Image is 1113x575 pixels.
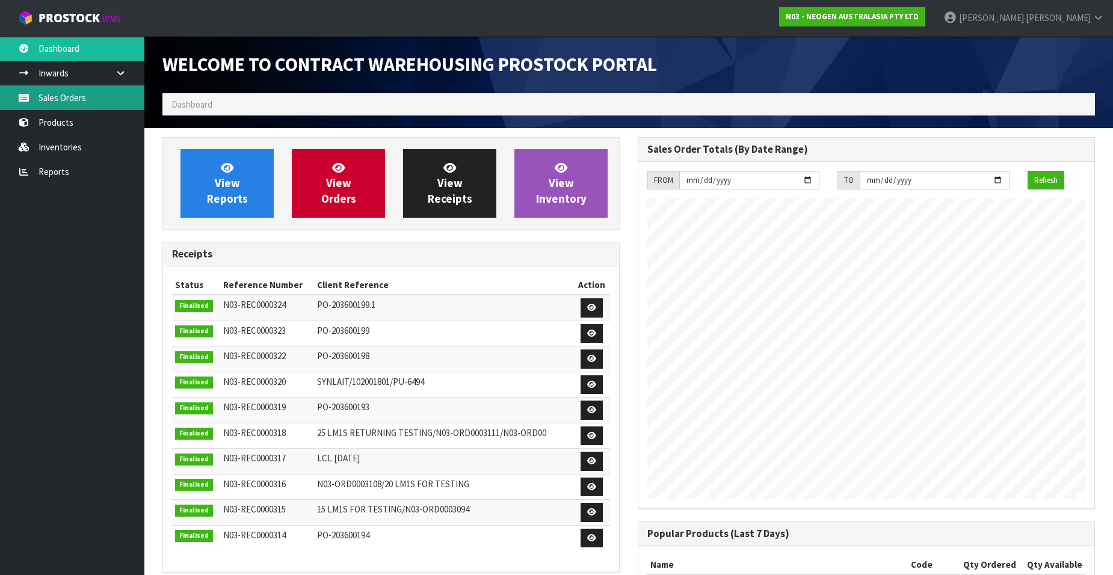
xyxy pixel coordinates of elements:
h3: Popular Products (Last 7 Days) [647,528,1085,540]
span: View Inventory [536,161,587,206]
span: N03-ORD0003108/20 LM1S FOR TESTING [317,478,469,490]
th: Action [573,275,610,295]
span: PO-203600198 [317,350,369,361]
div: FROM [647,171,679,190]
strong: N03 - NEOGEN AUSTRALASIA PTY LTD [786,11,919,22]
span: Finalised [175,428,213,440]
span: Finalised [175,351,213,363]
span: LCL [DATE] [317,452,360,464]
span: N03-REC0000317 [223,452,286,464]
span: Finalised [175,300,213,312]
span: SYNLAIT/102001801/PU-6494 [317,376,424,387]
th: Client Reference [314,275,573,295]
div: TO [837,171,860,190]
span: Finalised [175,530,213,542]
a: ViewOrders [292,149,385,218]
th: Qty Available [1019,555,1085,574]
span: Dashboard [171,99,212,110]
span: PO-203600199.1 [317,299,375,310]
th: Reference Number [220,275,315,295]
span: Finalised [175,454,213,466]
span: View Reports [207,161,248,206]
span: Finalised [175,402,213,414]
span: 15 LM1S FOR TESTING/N03-ORD0003094 [317,503,469,515]
th: Name [647,555,908,574]
span: Finalised [175,479,213,491]
span: PO-203600199 [317,325,369,336]
span: [PERSON_NAME] [959,12,1024,23]
span: Finalised [175,377,213,389]
a: ViewReceipts [403,149,496,218]
span: N03-REC0000324 [223,299,286,310]
span: View Orders [321,161,356,206]
th: Status [172,275,220,295]
span: [PERSON_NAME] [1026,12,1091,23]
span: N03-REC0000320 [223,376,286,387]
span: PO-203600193 [317,401,369,413]
span: 25 LM1S RETURNING TESTING/N03-ORD0003111/N03-ORD00 [317,427,546,438]
a: ViewReports [180,149,274,218]
h3: Sales Order Totals (By Date Range) [647,144,1085,155]
img: cube-alt.png [18,10,33,25]
span: Welcome to Contract Warehousing ProStock Portal [162,52,657,76]
span: ProStock [39,10,100,26]
span: N03-REC0000322 [223,350,286,361]
a: ViewInventory [514,149,608,218]
small: WMS [102,13,121,25]
span: View Receipts [428,161,472,206]
span: Finalised [175,325,213,337]
th: Code [908,555,955,574]
span: N03-REC0000314 [223,529,286,541]
button: Refresh [1028,171,1064,190]
span: N03-REC0000315 [223,503,286,515]
span: N03-REC0000323 [223,325,286,336]
span: N03-REC0000318 [223,427,286,438]
th: Qty Ordered [955,555,1019,574]
span: N03-REC0000316 [223,478,286,490]
span: Finalised [175,505,213,517]
span: PO-203600194 [317,529,369,541]
span: N03-REC0000319 [223,401,286,413]
h3: Receipts [172,248,610,260]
